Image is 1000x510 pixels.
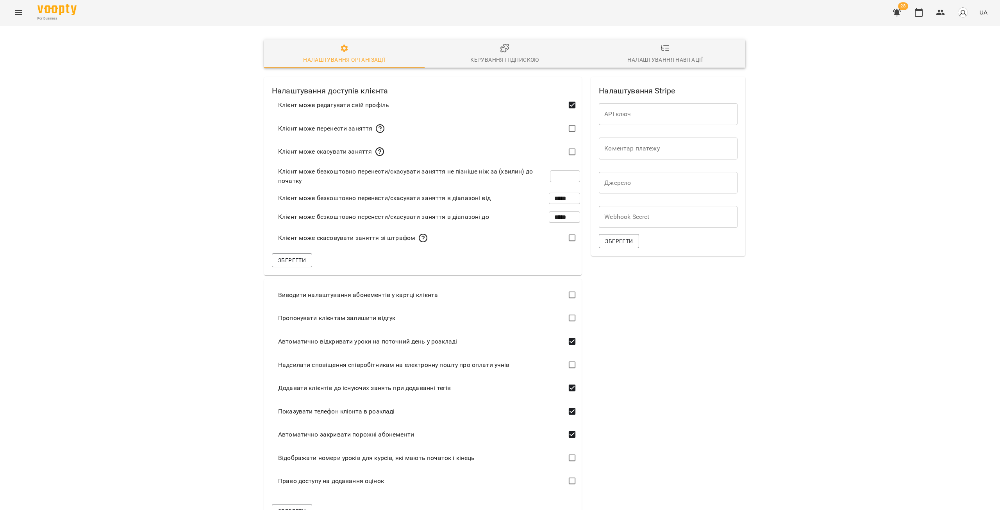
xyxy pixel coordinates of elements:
div: Керування підпискою [470,55,539,64]
input: Клієнт може безкоштовно перенести/скасувати заняття в діапазоні до [549,206,580,228]
span: For Business [37,16,77,21]
img: Voopty Logo [37,4,77,15]
span: Зберегти [278,256,306,265]
svg: Дозволяє клієнту скасовувати індивідуальні уроки поза вказаним діапазоном(наприклад за 15 хвилин ... [418,233,428,243]
span: Пропонувати клієнтам залишити відгук [278,313,395,323]
span: UA [979,8,987,16]
span: Автоматично закривати порожні абонементи [278,430,414,439]
div: Налаштування навігації [627,55,703,64]
span: Клієнт може редагувати свій профіль [278,100,389,110]
span: Показувати телефон клієнта в розкладі [278,407,395,416]
button: Menu [9,3,28,22]
button: UA [976,5,991,20]
span: 28 [898,2,908,10]
h2: Налаштування доступів клієнта [264,77,582,97]
span: Зберегти [605,236,633,246]
span: Відображати номери уроків для курсів, які мають початок і кінець [278,453,475,463]
svg: Дозволяє клієнтам переносити індивідуальні уроки [375,124,385,133]
input: Клієнт може безкоштовно перенести/скасувати заняття не пізніше ніж за (хвилин) до початку [550,165,580,187]
input: Клієнт може безкоштовно перенести/скасувати заняття в діапазоні від [549,187,580,209]
button: Зберегти [599,234,639,248]
span: Право доступу на додавання оцінок [278,476,384,486]
div: Налаштування організації [303,55,385,64]
div: Клієнт може перенести заняття [278,124,385,133]
button: Зберегти [272,253,312,267]
span: Виводити налаштування абонементів у картці клієнта [278,290,438,300]
span: Клієнт може безкоштовно перенести/скасувати заняття в діапазоні від [278,193,491,203]
svg: Дозволяє клієнтам скасовувати індивідуальні уроки (без штрафу) [375,147,384,156]
span: Надсилати сповіщення співробітникам на електронну пошту про оплати учнів [278,360,510,370]
span: Клієнт може безкоштовно перенести/скасувати заняття в діапазоні до [278,212,489,222]
img: avatar_s.png [957,7,968,18]
div: Клієнт може скасовувати заняття зі штрафом [278,233,428,243]
span: Автоматично відкривати уроки на поточний день у розкладі [278,337,457,346]
span: Додавати клієнтів до існуючих занять при додаванні тегів [278,383,451,393]
span: Клієнт може безкоштовно перенести/скасувати заняття не пізніше ніж за (хвилин) до початку [278,167,550,185]
h2: Налаштування Stripe [591,77,745,97]
div: Клієнт може скасувати заняття [278,147,384,156]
